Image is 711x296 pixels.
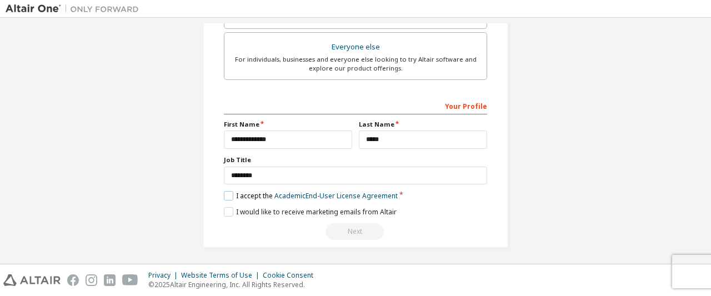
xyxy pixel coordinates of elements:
a: Academic End-User License Agreement [274,191,398,200]
img: linkedin.svg [104,274,116,286]
img: instagram.svg [86,274,97,286]
div: Your Profile [224,97,487,114]
img: Altair One [6,3,144,14]
div: Website Terms of Use [181,271,263,280]
label: I accept the [224,191,398,200]
div: You need to provide your academic email [224,223,487,240]
img: youtube.svg [122,274,138,286]
div: Cookie Consent [263,271,320,280]
div: Everyone else [231,39,480,55]
label: Job Title [224,155,487,164]
img: altair_logo.svg [3,274,61,286]
img: facebook.svg [67,274,79,286]
div: Privacy [148,271,181,280]
label: First Name [224,120,352,129]
label: Last Name [359,120,487,129]
label: I would like to receive marketing emails from Altair [224,207,397,217]
div: For individuals, businesses and everyone else looking to try Altair software and explore our prod... [231,55,480,73]
p: © 2025 Altair Engineering, Inc. All Rights Reserved. [148,280,320,289]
